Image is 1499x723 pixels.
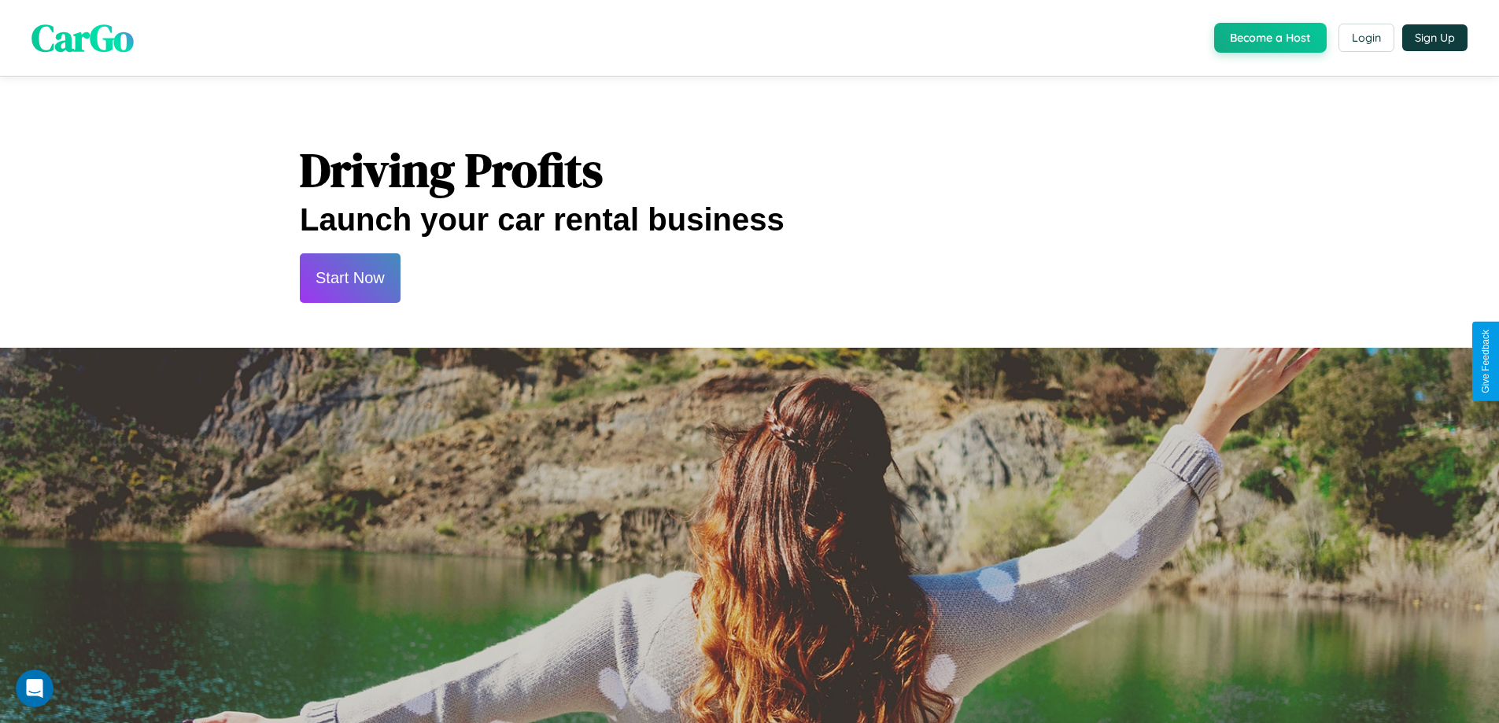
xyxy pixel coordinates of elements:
h1: Driving Profits [300,138,1199,202]
span: CarGo [31,12,134,64]
button: Login [1338,24,1394,52]
button: Become a Host [1214,23,1327,53]
h2: Launch your car rental business [300,202,1199,238]
iframe: Intercom live chat [16,670,54,707]
div: Give Feedback [1480,330,1491,393]
button: Start Now [300,253,401,303]
button: Sign Up [1402,24,1468,51]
